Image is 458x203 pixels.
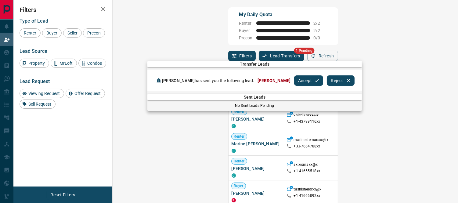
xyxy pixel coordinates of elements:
[162,78,195,83] span: [PERSON_NAME]
[147,62,362,67] span: Transfer Leads
[147,103,362,108] p: No Sent Leads Pending
[258,78,290,83] span: [PERSON_NAME]
[327,75,354,86] button: Reject
[294,75,323,86] button: Accept
[162,78,254,83] span: has sent you the following lead:
[147,95,362,100] span: Sent Leads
